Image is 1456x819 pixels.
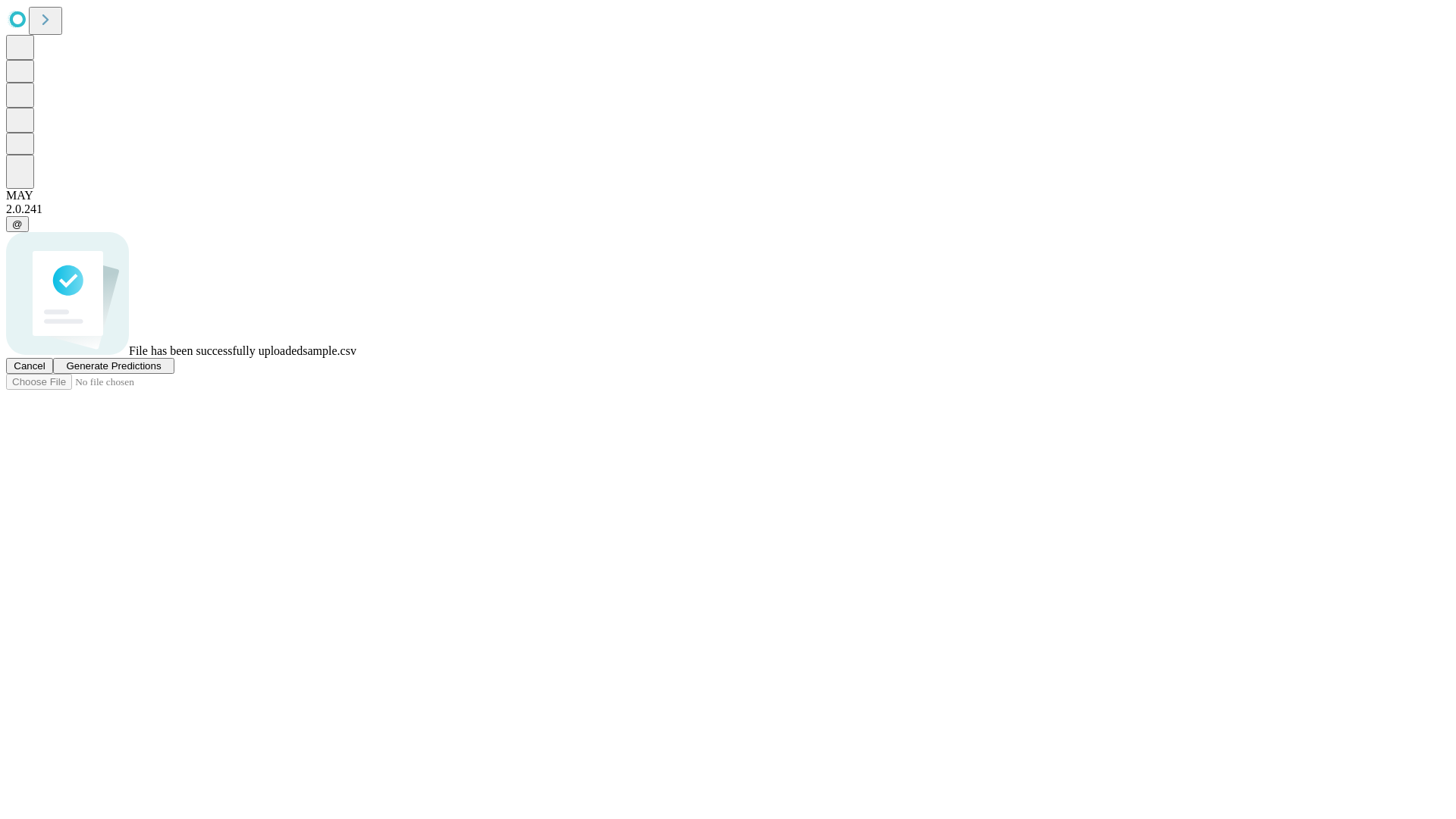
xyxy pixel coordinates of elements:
span: Cancel [14,360,45,372]
div: 2.0.241 [6,202,1450,216]
span: File has been successfully uploaded [129,344,303,357]
div: MAY [6,189,1450,202]
button: @ [6,216,29,232]
button: Cancel [6,358,53,374]
span: @ [12,218,23,230]
span: sample.csv [303,344,356,357]
span: Generate Predictions [66,360,161,372]
button: Generate Predictions [53,358,174,374]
